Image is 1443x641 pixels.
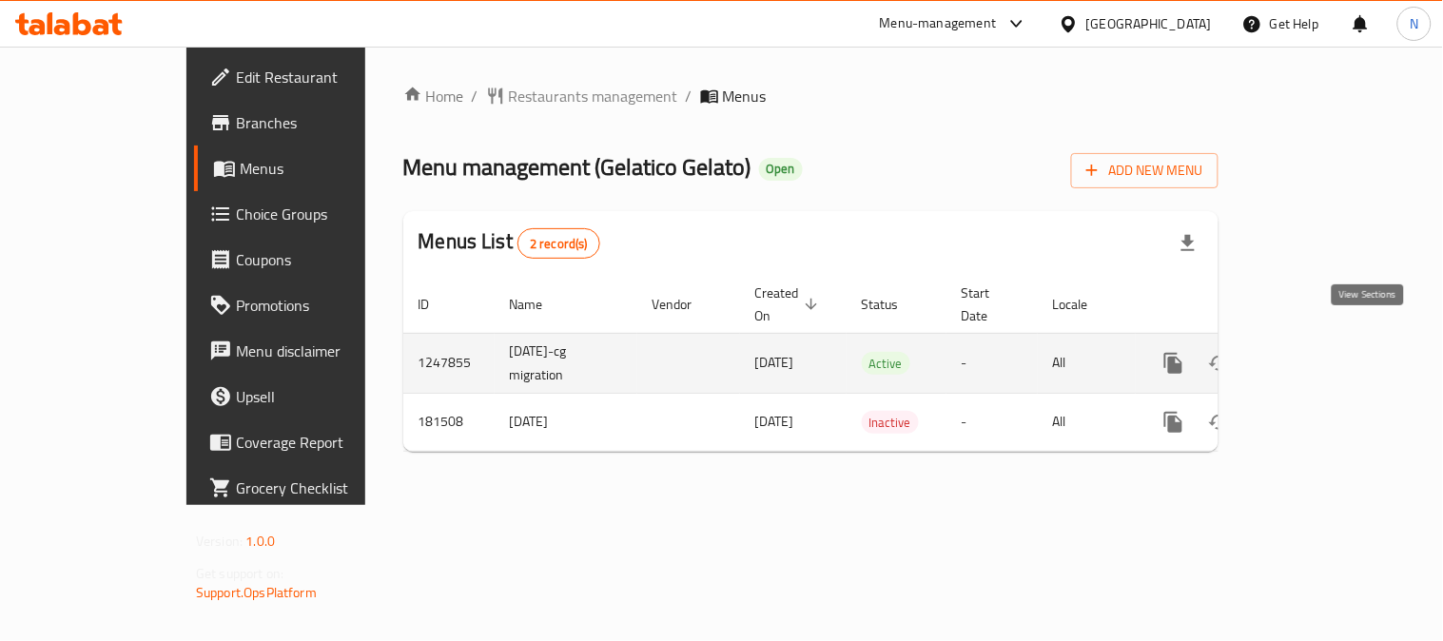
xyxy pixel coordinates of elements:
[510,293,568,316] span: Name
[880,12,997,35] div: Menu-management
[194,191,427,237] a: Choice Groups
[495,333,637,393] td: [DATE]-cg migration
[236,66,412,88] span: Edit Restaurant
[1151,340,1197,386] button: more
[236,248,412,271] span: Coupons
[1197,340,1242,386] button: Change Status
[194,328,427,374] a: Menu disclaimer
[1038,333,1136,393] td: All
[723,85,767,107] span: Menus
[403,333,495,393] td: 1247855
[862,411,919,434] div: Inactive
[1165,221,1211,266] div: Export file
[1136,276,1349,334] th: Actions
[495,393,637,451] td: [DATE]
[1071,153,1219,188] button: Add New Menu
[946,393,1038,451] td: -
[403,276,1349,452] table: enhanced table
[419,227,600,259] h2: Menus List
[194,146,427,191] a: Menus
[194,100,427,146] a: Branches
[236,203,412,225] span: Choice Groups
[240,157,412,180] span: Menus
[686,85,692,107] li: /
[236,385,412,408] span: Upsell
[194,374,427,419] a: Upsell
[509,85,678,107] span: Restaurants management
[194,419,427,465] a: Coverage Report
[403,393,495,451] td: 181508
[196,561,283,586] span: Get support on:
[403,85,464,107] a: Home
[862,353,910,375] span: Active
[946,333,1038,393] td: -
[1086,13,1212,34] div: [GEOGRAPHIC_DATA]
[862,293,924,316] span: Status
[755,350,794,375] span: [DATE]
[194,54,427,100] a: Edit Restaurant
[755,409,794,434] span: [DATE]
[486,85,678,107] a: Restaurants management
[1053,293,1113,316] span: Locale
[759,158,803,181] div: Open
[403,146,751,188] span: Menu management ( Gelatico Gelato )
[245,529,275,554] span: 1.0.0
[759,161,803,177] span: Open
[517,228,600,259] div: Total records count
[1038,393,1136,451] td: All
[236,294,412,317] span: Promotions
[236,476,412,499] span: Grocery Checklist
[1151,399,1197,445] button: more
[862,412,919,434] span: Inactive
[472,85,478,107] li: /
[194,282,427,328] a: Promotions
[755,282,824,327] span: Created On
[403,85,1219,107] nav: breadcrumb
[862,352,910,375] div: Active
[518,235,599,253] span: 2 record(s)
[236,111,412,134] span: Branches
[962,282,1015,327] span: Start Date
[236,431,412,454] span: Coverage Report
[194,237,427,282] a: Coupons
[236,340,412,362] span: Menu disclaimer
[196,580,317,605] a: Support.OpsPlatform
[1086,159,1203,183] span: Add New Menu
[419,293,455,316] span: ID
[196,529,243,554] span: Version:
[1410,13,1418,34] span: N
[653,293,717,316] span: Vendor
[194,465,427,511] a: Grocery Checklist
